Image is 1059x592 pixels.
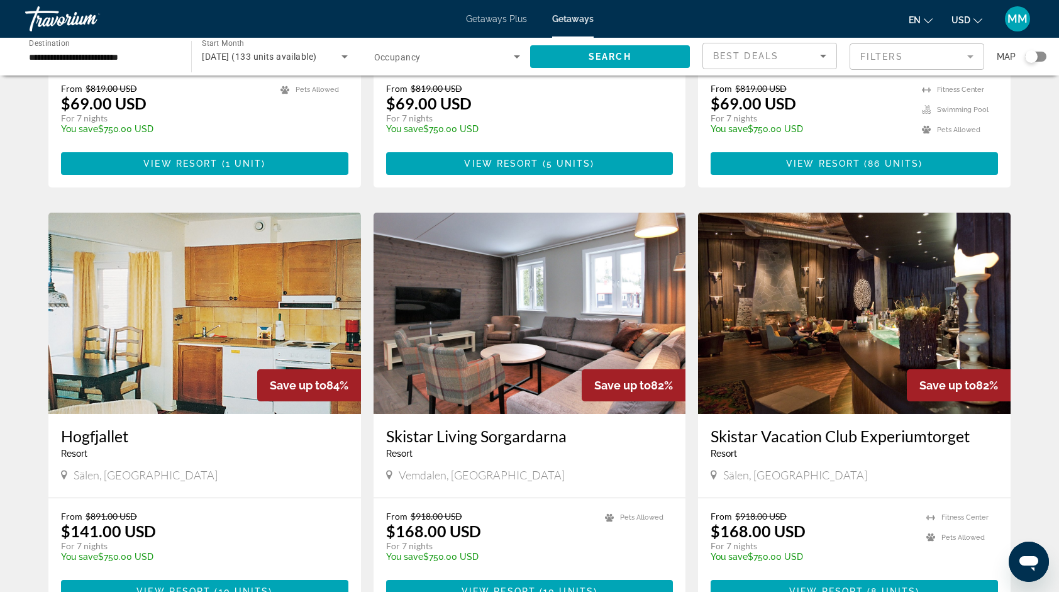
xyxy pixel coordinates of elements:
span: $918.00 USD [411,511,462,522]
div: 84% [257,369,361,401]
span: You save [61,552,98,562]
span: You save [386,124,423,134]
span: Destination [29,38,70,47]
span: Fitness Center [941,513,989,522]
span: From [711,511,732,522]
span: $819.00 USD [411,83,462,94]
p: $69.00 USD [61,94,147,113]
p: $69.00 USD [386,94,472,113]
span: Sälen, [GEOGRAPHIC_DATA] [74,468,218,482]
span: View Resort [786,159,860,169]
div: 82% [582,369,685,401]
button: User Menu [1001,6,1034,32]
iframe: Button to launch messaging window [1009,542,1049,582]
button: View Resort(1 unit) [61,152,348,175]
span: You save [61,124,98,134]
a: Skistar Living Sorgardarna [386,427,674,445]
span: Sälen, [GEOGRAPHIC_DATA] [723,468,867,482]
img: 3717I01X.jpg [48,213,361,414]
span: ( ) [860,159,923,169]
span: USD [951,15,970,25]
span: Map [997,48,1016,65]
span: Resort [711,449,737,459]
span: 5 units [546,159,591,169]
p: For 7 nights [61,113,268,124]
p: For 7 nights [711,113,909,124]
span: Save up to [270,379,326,392]
span: From [386,511,408,522]
img: C231O01X.jpg [698,213,1011,414]
span: View Resort [143,159,218,169]
span: You save [386,552,423,562]
span: From [386,83,408,94]
button: View Resort(86 units) [711,152,998,175]
span: Save up to [594,379,651,392]
mat-select: Sort by [713,48,826,64]
span: $819.00 USD [86,83,137,94]
p: $750.00 USD [711,552,914,562]
span: ( ) [539,159,595,169]
p: $750.00 USD [61,124,268,134]
div: 82% [907,369,1011,401]
p: $750.00 USD [386,124,661,134]
span: 86 units [868,159,919,169]
span: Pets Allowed [296,86,339,94]
button: Filter [850,43,984,70]
img: A293I01X.jpg [374,213,686,414]
a: Getaways Plus [466,14,527,24]
span: Resort [386,449,413,459]
span: View Resort [464,159,538,169]
p: $750.00 USD [61,552,336,562]
span: 1 unit [226,159,262,169]
span: [DATE] (133 units available) [202,52,316,62]
p: For 7 nights [61,540,336,552]
span: Resort [61,449,87,459]
a: Skistar Vacation Club Experiumtorget [711,427,998,445]
p: $750.00 USD [386,552,593,562]
button: View Resort(5 units) [386,152,674,175]
span: $819.00 USD [735,83,787,94]
span: Pets Allowed [941,533,985,542]
button: Change currency [951,11,982,29]
span: $891.00 USD [86,511,137,522]
span: Save up to [919,379,976,392]
span: Pets Allowed [620,513,663,522]
span: From [61,511,82,522]
span: Best Deals [713,51,779,61]
a: Travorium [25,3,151,35]
span: Start Month [202,39,244,48]
span: Swimming Pool [937,106,989,114]
span: $918.00 USD [735,511,787,522]
p: $141.00 USD [61,522,156,540]
span: Occupancy [374,52,421,62]
span: From [711,83,732,94]
button: Search [530,45,690,68]
p: For 7 nights [711,540,914,552]
span: Pets Allowed [937,126,980,134]
span: Fitness Center [937,86,984,94]
a: Getaways [552,14,594,24]
a: Hogfjallet [61,427,348,445]
span: ( ) [218,159,265,169]
p: $69.00 USD [711,94,796,113]
span: You save [711,124,748,134]
span: en [909,15,921,25]
span: MM [1007,13,1028,25]
p: $168.00 USD [711,522,806,540]
p: For 7 nights [386,540,593,552]
span: From [61,83,82,94]
p: $168.00 USD [386,522,481,540]
p: For 7 nights [386,113,661,124]
span: You save [711,552,748,562]
span: Vemdalen, [GEOGRAPHIC_DATA] [399,468,565,482]
button: Change language [909,11,933,29]
p: $750.00 USD [711,124,909,134]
